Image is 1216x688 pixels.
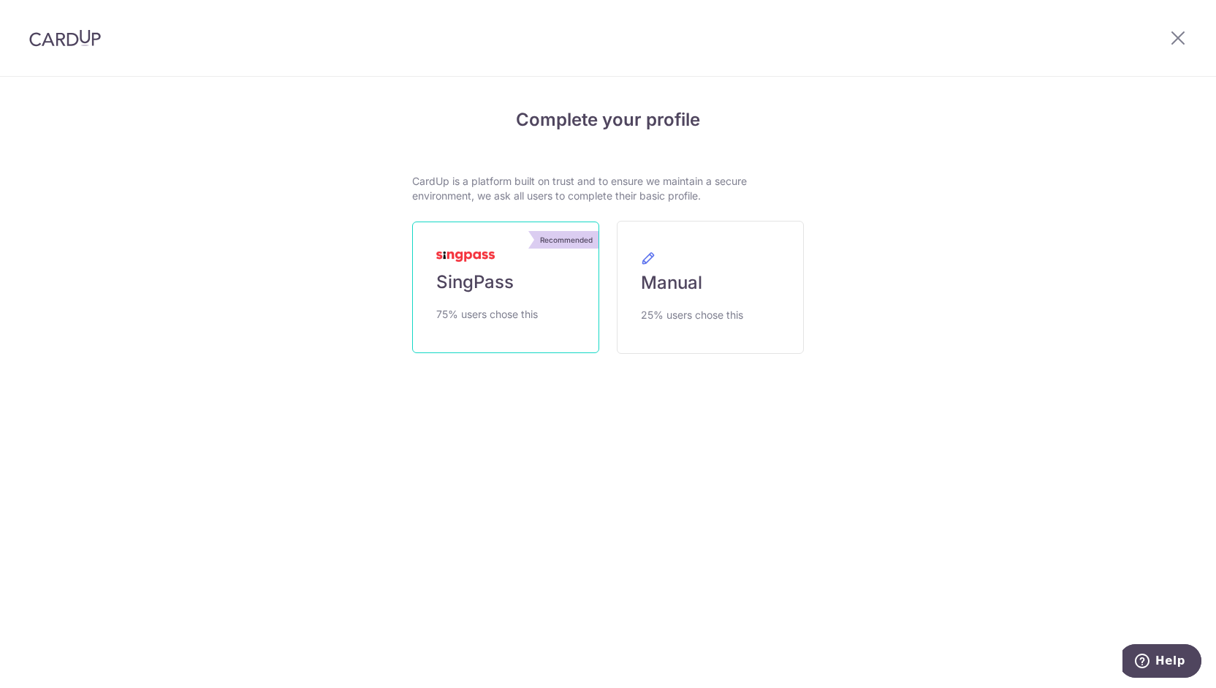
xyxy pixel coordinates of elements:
[436,252,495,262] img: MyInfoLogo
[29,29,101,47] img: CardUp
[412,222,599,353] a: Recommended SingPass 75% users chose this
[617,221,804,354] a: Manual 25% users chose this
[436,306,538,323] span: 75% users chose this
[436,271,514,294] span: SingPass
[641,271,702,295] span: Manual
[33,10,63,23] span: Help
[534,231,598,249] div: Recommended
[1122,644,1201,681] iframe: Opens a widget where you can find more information
[412,107,804,133] h4: Complete your profile
[412,174,804,203] p: CardUp is a platform built on trust and to ensure we maintain a secure environment, we ask all us...
[641,306,743,324] span: 25% users chose this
